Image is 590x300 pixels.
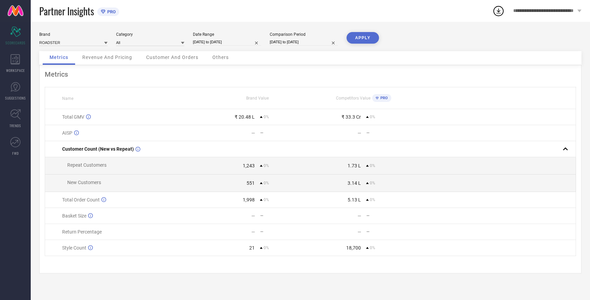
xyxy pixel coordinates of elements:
span: 0% [264,245,269,250]
div: — [260,229,310,234]
span: TRENDS [10,123,21,128]
span: 0% [264,163,269,168]
span: 0% [370,197,375,202]
span: FWD [12,151,19,156]
div: — [357,130,361,136]
span: Metrics [50,55,68,60]
span: Others [212,55,229,60]
div: Date Range [193,32,261,37]
div: 551 [247,180,255,186]
span: Total GMV [62,114,84,120]
div: Category [116,32,184,37]
div: 5.13 L [348,197,361,202]
div: ₹ 33.3 Cr [341,114,361,120]
div: 18,700 [346,245,361,251]
div: Brand [39,32,108,37]
div: 1,998 [243,197,255,202]
span: 0% [264,197,269,202]
input: Select date range [193,39,261,46]
span: 0% [370,115,375,119]
span: PRO [106,9,116,14]
div: Metrics [45,70,576,78]
span: Revenue And Pricing [82,55,132,60]
div: — [251,213,255,219]
div: 1.73 L [348,163,361,168]
div: — [357,229,361,235]
span: 0% [264,181,269,185]
span: Return Percentage [62,229,102,235]
span: Name [62,96,73,101]
div: Comparison Period [270,32,338,37]
span: AISP [62,130,72,136]
span: Basket Size [62,213,86,219]
span: SUGGESTIONS [5,95,26,101]
span: Brand Value [246,96,269,101]
div: — [260,213,310,218]
div: — [260,131,310,135]
div: 21 [249,245,255,251]
div: — [366,229,416,234]
span: New Customers [67,180,101,185]
span: Customer And Orders [146,55,198,60]
div: ₹ 20.48 L [235,114,255,120]
span: 0% [370,181,375,185]
div: — [251,229,255,235]
div: 1,243 [243,163,255,168]
div: 3.14 L [348,180,361,186]
span: Style Count [62,245,86,251]
span: 0% [370,163,375,168]
span: Partner Insights [39,4,94,18]
span: 0% [370,245,375,250]
button: APPLY [347,32,379,44]
span: Competitors Value [336,96,370,101]
span: SCORECARDS [5,40,26,45]
div: — [366,131,416,135]
span: Customer Count (New vs Repeat) [62,146,134,152]
div: — [366,213,416,218]
span: WORKSPACE [6,68,25,73]
span: Repeat Customers [67,162,107,168]
span: PRO [379,96,388,100]
span: 0% [264,115,269,119]
div: Open download list [492,5,505,17]
div: — [251,130,255,136]
span: Total Order Count [62,197,100,202]
div: — [357,213,361,219]
input: Select comparison period [270,39,338,46]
